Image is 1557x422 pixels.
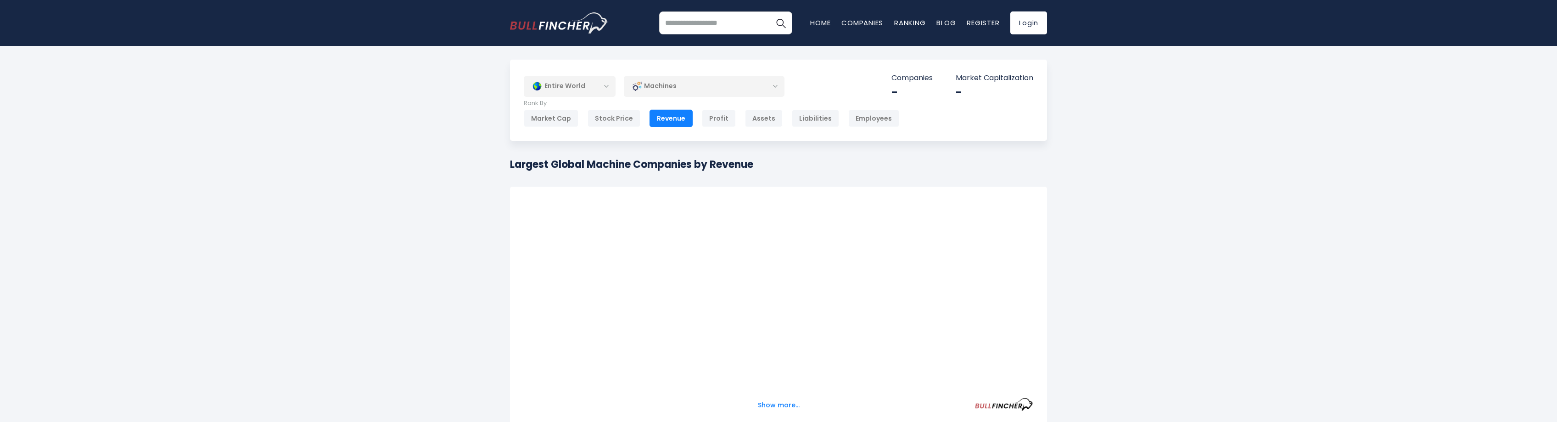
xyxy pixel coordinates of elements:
[752,398,805,413] button: Show more...
[810,18,830,28] a: Home
[745,110,783,127] div: Assets
[524,110,578,127] div: Market Cap
[841,18,883,28] a: Companies
[510,12,609,33] a: Go to homepage
[792,110,839,127] div: Liabilities
[967,18,999,28] a: Register
[702,110,736,127] div: Profit
[848,110,899,127] div: Employees
[624,76,784,97] div: Machines
[956,73,1033,83] p: Market Capitalization
[588,110,640,127] div: Stock Price
[891,85,933,100] div: -
[894,18,925,28] a: Ranking
[956,85,1033,100] div: -
[510,157,753,172] h1: Largest Global Machine Companies by Revenue
[769,11,792,34] button: Search
[936,18,956,28] a: Blog
[1010,11,1047,34] a: Login
[650,110,693,127] div: Revenue
[524,100,899,107] p: Rank By
[524,76,616,97] div: Entire World
[510,12,609,33] img: bullfincher logo
[891,73,933,83] p: Companies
